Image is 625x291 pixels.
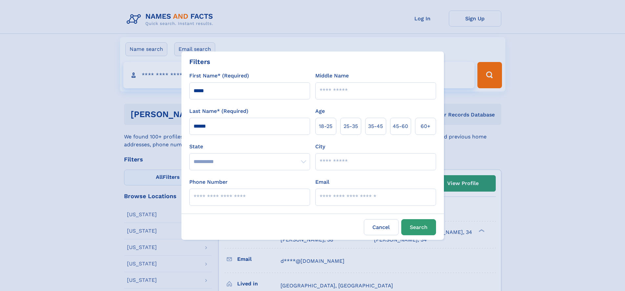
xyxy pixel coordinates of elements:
label: Cancel [364,219,399,235]
label: State [189,143,310,151]
span: 25‑35 [344,122,358,130]
span: 35‑45 [368,122,383,130]
label: First Name* (Required) [189,72,249,80]
div: Filters [189,57,210,67]
label: Last Name* (Required) [189,107,248,115]
label: Email [315,178,329,186]
label: City [315,143,325,151]
button: Search [401,219,436,235]
label: Phone Number [189,178,228,186]
span: 45‑60 [393,122,408,130]
label: Middle Name [315,72,349,80]
span: 18‑25 [319,122,332,130]
span: 60+ [421,122,430,130]
label: Age [315,107,325,115]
